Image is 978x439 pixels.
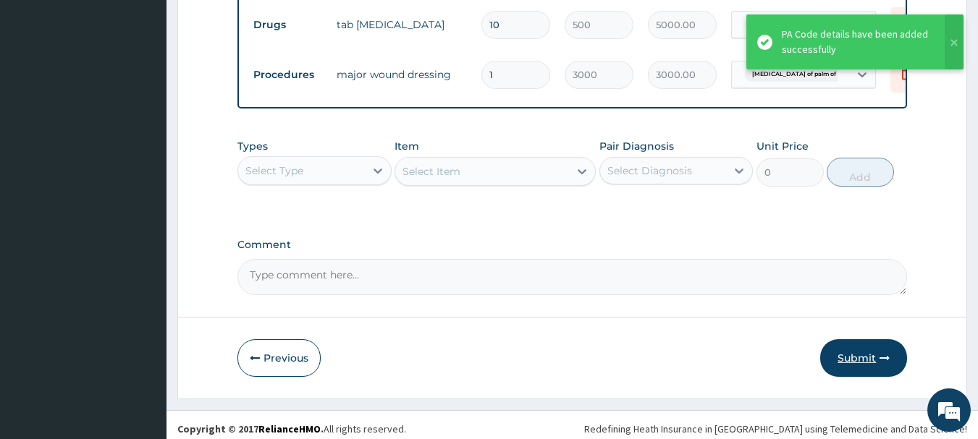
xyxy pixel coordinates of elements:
[246,12,329,38] td: Drugs
[756,139,809,153] label: Unit Price
[745,17,860,32] span: [MEDICAL_DATA] of palm of hand
[237,140,268,153] label: Types
[258,422,321,435] a: RelianceHMO
[329,60,474,89] td: major wound dressing
[599,139,674,153] label: Pair Diagnosis
[237,7,272,42] div: Minimize live chat window
[782,27,931,57] div: PA Code details have been added successfully
[7,289,276,339] textarea: Type your message and hit 'Enter'
[607,163,692,178] div: Select Diagnosis
[75,81,243,100] div: Chat with us now
[177,422,324,435] strong: Copyright © 2017 .
[395,139,419,153] label: Item
[329,10,474,39] td: tab [MEDICAL_DATA]
[84,129,200,275] span: We're online!
[820,339,907,377] button: Submit
[237,239,908,251] label: Comment
[27,72,59,108] img: d_794563401_company_1708531726252_794563401
[827,158,894,187] button: Add
[584,422,967,436] div: Redefining Heath Insurance in [GEOGRAPHIC_DATA] using Telemedicine and Data Science!
[237,339,321,377] button: Previous
[245,163,303,178] div: Select Type
[745,67,860,82] span: [MEDICAL_DATA] of palm of hand
[246,61,329,88] td: Procedures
